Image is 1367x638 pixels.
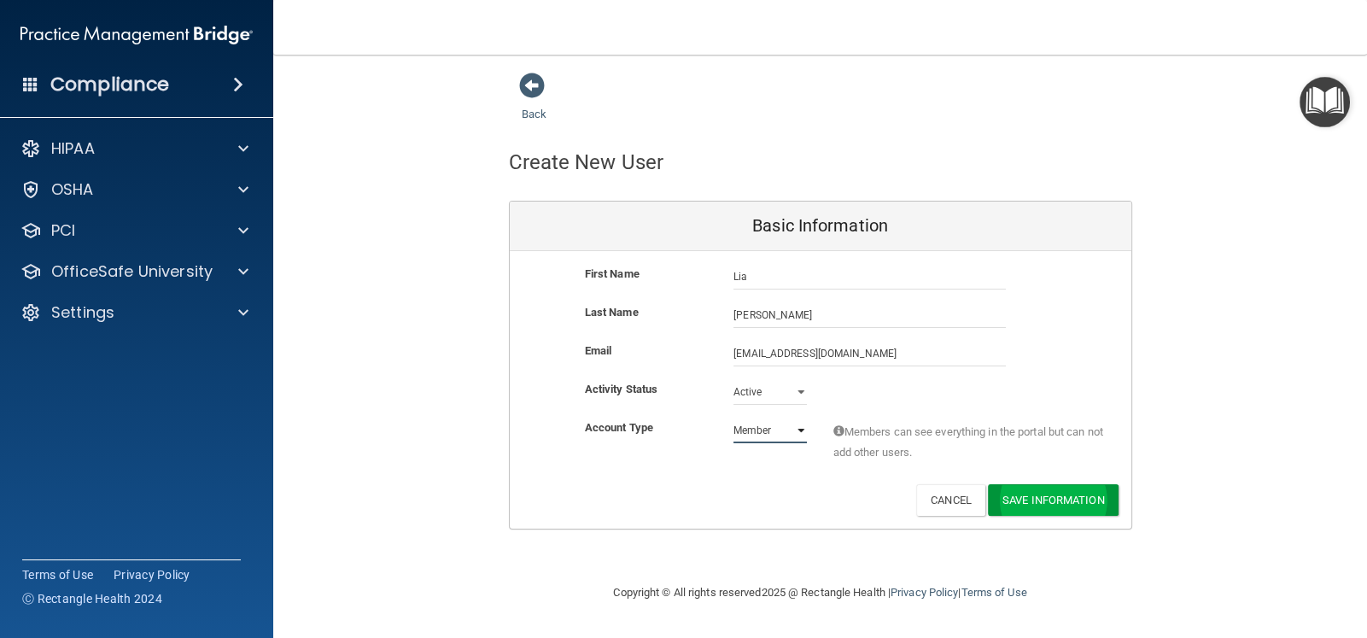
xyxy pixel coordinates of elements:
b: First Name [585,267,640,280]
a: Back [522,87,546,120]
div: Copyright © All rights reserved 2025 @ Rectangle Health | | [509,565,1132,620]
a: OfficeSafe University [20,261,248,282]
span: Members can see everything in the portal but can not add other users. [832,422,1105,463]
p: HIPAA [51,138,95,159]
a: Terms of Use [22,566,93,583]
b: Last Name [585,306,639,319]
a: PCI [20,220,248,241]
a: OSHA [20,179,248,200]
button: Save Information [988,484,1119,516]
h4: Create New User [509,151,664,173]
span: Ⓒ Rectangle Health 2024 [22,590,162,607]
div: Basic Information [510,202,1131,251]
button: Cancel [916,484,985,516]
h4: Compliance [50,73,169,97]
img: PMB logo [20,18,253,52]
b: Email [585,344,612,357]
p: OfficeSafe University [51,261,213,282]
a: Terms of Use [961,586,1026,599]
b: Account Type [585,421,653,434]
b: Activity Status [585,383,658,395]
a: Privacy Policy [891,586,958,599]
button: Open Resource Center [1300,77,1350,127]
p: PCI [51,220,75,241]
a: HIPAA [20,138,248,159]
p: OSHA [51,179,94,200]
a: Privacy Policy [114,566,190,583]
p: Settings [51,302,114,323]
a: Settings [20,302,248,323]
